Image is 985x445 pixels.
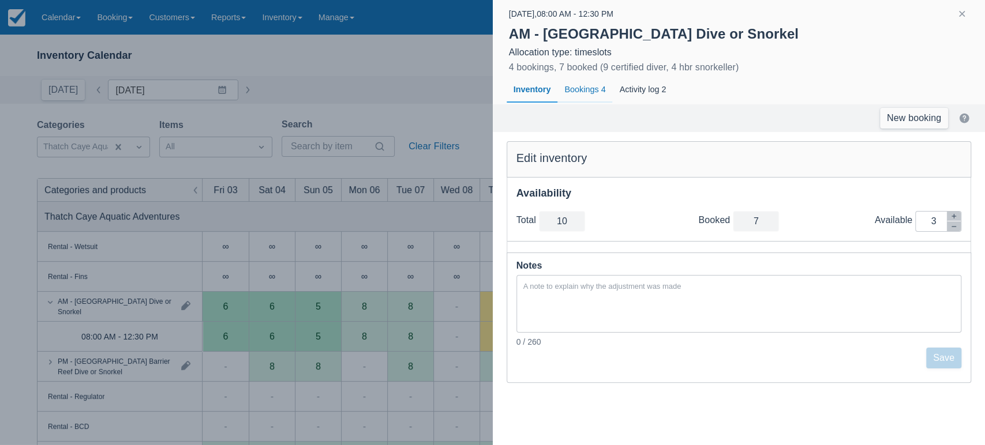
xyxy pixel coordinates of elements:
div: Allocation type: timeslots [509,47,969,58]
div: Inventory [507,77,558,103]
div: 4 bookings, 7 booked (9 certified diver, 4 hbr snorkeller) [509,61,739,74]
strong: AM - [GEOGRAPHIC_DATA] Dive or Snorkel [509,26,799,42]
div: Availability [516,187,962,200]
div: Activity log 2 [612,77,673,103]
div: [DATE] , 08:00 AM - 12:30 PM [509,7,613,21]
div: Available [875,214,915,226]
div: Bookings 4 [557,77,612,103]
div: Notes [516,258,962,274]
div: Total [516,214,539,226]
a: New booking [880,108,948,129]
div: Edit inventory [516,151,962,165]
div: 0 / 260 [516,336,962,348]
div: Booked [698,214,733,226]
